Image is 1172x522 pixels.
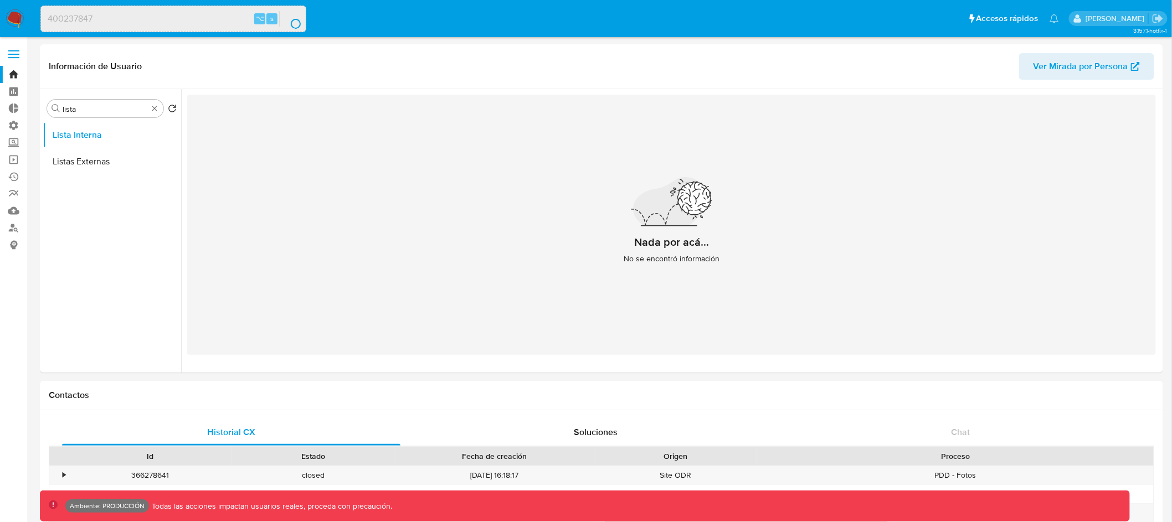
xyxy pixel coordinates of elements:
[76,451,224,462] div: Id
[952,426,970,438] span: Chat
[402,451,587,462] div: Fecha de creación
[757,485,1154,503] div: Viaje del paquete
[976,13,1039,24] span: Accesos rápidos
[168,104,177,116] button: Volver al orden por defecto
[1019,53,1154,80] button: Ver Mirada por Persona
[43,148,181,175] button: Listas Externas
[1086,13,1148,24] p: diego.assum@mercadolibre.com
[207,426,255,438] span: Historial CX
[43,122,181,148] button: Lista Interna
[239,451,387,462] div: Estado
[256,13,264,24] span: ⌥
[394,485,594,503] div: [DATE] 22:47:58
[63,470,65,480] div: •
[394,466,594,484] div: [DATE] 16:18:17
[602,451,749,462] div: Origen
[765,451,1146,462] div: Proceso
[52,104,60,113] button: Buscar
[69,485,232,503] div: 362855442
[69,466,232,484] div: 366278641
[279,11,302,27] button: search-icon
[232,485,394,503] div: finished
[70,504,145,508] p: Ambiente: PRODUCCIÓN
[1152,13,1164,24] a: Salir
[49,390,1154,401] h1: Contactos
[232,466,394,484] div: closed
[757,466,1154,484] div: PDD - Fotos
[1034,53,1128,80] span: Ver Mirada por Persona
[149,501,393,511] p: Todas las acciones impactan usuarios reales, proceda con precaución.
[1050,14,1059,23] a: Notificaciones
[150,104,159,113] button: Borrar
[41,12,306,26] input: Buscar usuario o caso...
[63,104,148,114] input: Buscar
[270,13,274,24] span: s
[49,61,142,72] h1: Información de Usuario
[594,466,757,484] div: Site ODR
[63,489,65,499] div: •
[574,426,618,438] span: Soluciones
[594,485,757,503] div: SUPPORT_WIDGET_ML_MOBILE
